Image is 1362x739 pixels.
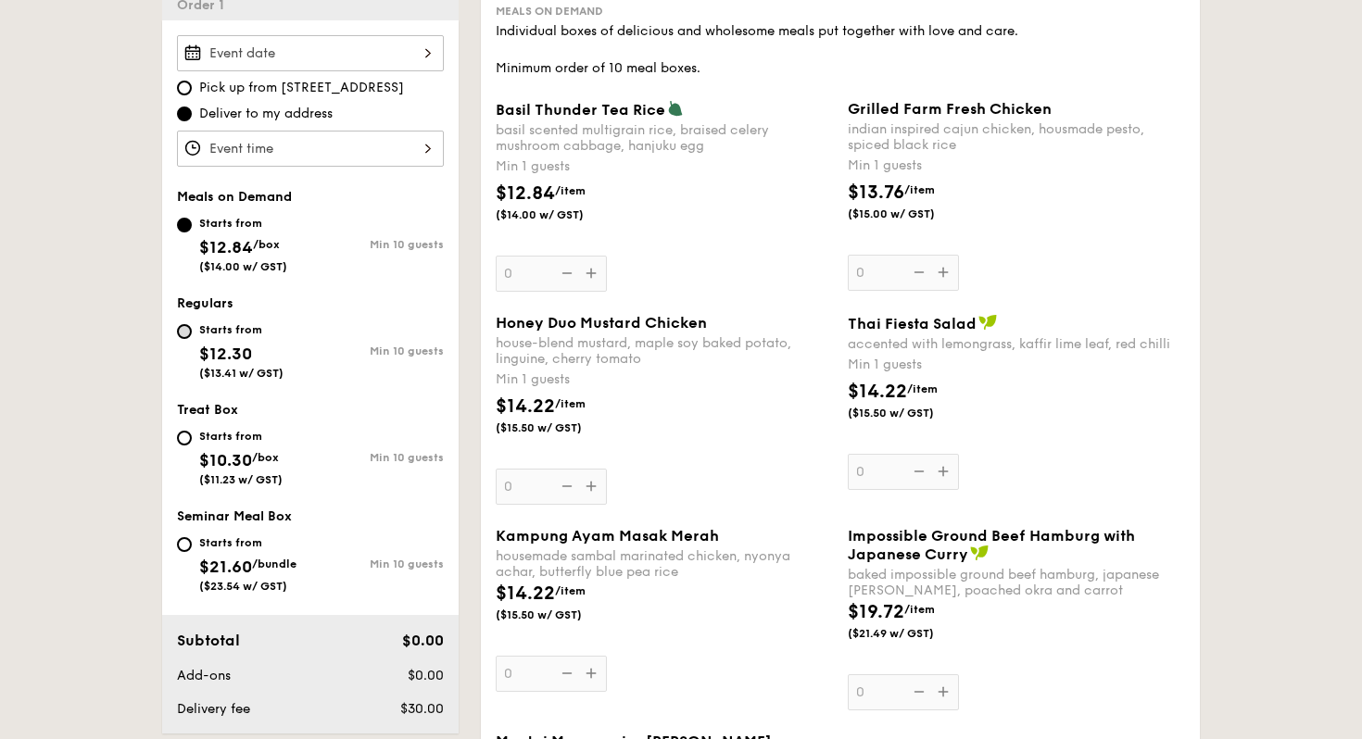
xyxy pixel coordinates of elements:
[199,450,252,470] span: $10.30
[848,406,974,420] span: ($15.50 w/ GST)
[970,545,989,561] img: icon-vegan.f8ff3823.svg
[177,131,444,167] input: Event time
[904,603,935,616] span: /item
[199,237,253,257] span: $12.84
[177,35,444,71] input: Event date
[848,626,974,641] span: ($21.49 w/ GST)
[496,157,833,176] div: Min 1 guests
[978,314,997,331] img: icon-vegan.f8ff3823.svg
[848,207,974,221] span: ($15.00 w/ GST)
[199,535,296,550] div: Starts from
[496,335,833,367] div: house-blend mustard, maple soy baked potato, linguine, cherry tomato
[310,557,444,570] div: Min 10 guests
[496,101,665,119] span: Basil Thunder Tea Rice
[848,157,1185,175] div: Min 1 guests
[496,527,719,545] span: Kampung Ayam Masak Merah
[199,260,287,273] span: ($14.00 w/ GST)
[177,324,192,339] input: Starts from$12.30($13.41 w/ GST)Min 10 guests
[496,548,833,580] div: housemade sambal marinated chicken, nyonya achar, butterfly blue pea rice
[199,79,404,97] span: Pick up from [STREET_ADDRESS]
[199,216,287,231] div: Starts from
[848,121,1185,153] div: indian inspired cajun chicken, housmade pesto, spiced black rice
[177,189,292,205] span: Meals on Demand
[848,601,904,623] span: $19.72
[496,370,833,389] div: Min 1 guests
[496,395,555,418] span: $14.22
[199,580,287,593] span: ($23.54 w/ GST)
[252,557,296,570] span: /bundle
[496,420,622,435] span: ($15.50 w/ GST)
[177,632,240,649] span: Subtotal
[848,182,904,204] span: $13.76
[400,701,444,717] span: $30.00
[496,607,622,622] span: ($15.50 w/ GST)
[177,537,192,552] input: Starts from$21.60/bundle($23.54 w/ GST)Min 10 guests
[177,508,292,524] span: Seminar Meal Box
[310,451,444,464] div: Min 10 guests
[253,238,280,251] span: /box
[907,382,938,395] span: /item
[496,22,1185,78] div: Individual boxes of delicious and wholesome meals put together with love and care. Minimum order ...
[496,582,555,605] span: $14.22
[848,527,1135,563] span: Impossible Ground Beef Hamburg with Japanese Curry
[199,557,252,577] span: $21.60
[402,632,444,649] span: $0.00
[496,182,555,205] span: $12.84
[848,100,1052,118] span: Grilled Farm Fresh Chicken
[848,567,1185,598] div: baked impossible ground beef hamburg, japanese [PERSON_NAME], poached okra and carrot
[177,218,192,232] input: Starts from$12.84/box($14.00 w/ GST)Min 10 guests
[177,431,192,445] input: Starts from$10.30/box($11.23 w/ GST)Min 10 guests
[199,473,283,486] span: ($11.23 w/ GST)
[496,5,603,18] span: Meals on Demand
[848,381,907,403] span: $14.22
[555,184,586,197] span: /item
[199,105,333,123] span: Deliver to my address
[310,238,444,251] div: Min 10 guests
[555,397,586,410] span: /item
[667,100,684,117] img: icon-vegetarian.fe4039eb.svg
[177,668,231,683] span: Add-ons
[199,322,284,337] div: Starts from
[848,356,1185,374] div: Min 1 guests
[310,344,444,357] div: Min 10 guests
[848,336,1185,352] div: accented with lemongrass, kaffir lime leaf, red chilli
[848,315,977,332] span: Thai Fiesta Salad
[904,183,935,196] span: /item
[177,81,192,95] input: Pick up from [STREET_ADDRESS]
[199,344,252,364] span: $12.30
[252,451,279,464] span: /box
[496,314,707,332] span: Honey Duo Mustard Chicken
[496,122,833,154] div: basil scented multigrain rice, braised celery mushroom cabbage, hanjuku egg
[177,701,250,717] span: Delivery fee
[177,295,233,311] span: Regulars
[199,429,283,444] div: Starts from
[408,668,444,683] span: $0.00
[555,584,586,597] span: /item
[199,367,284,380] span: ($13.41 w/ GST)
[496,207,622,222] span: ($14.00 w/ GST)
[177,402,238,418] span: Treat Box
[177,106,192,121] input: Deliver to my address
